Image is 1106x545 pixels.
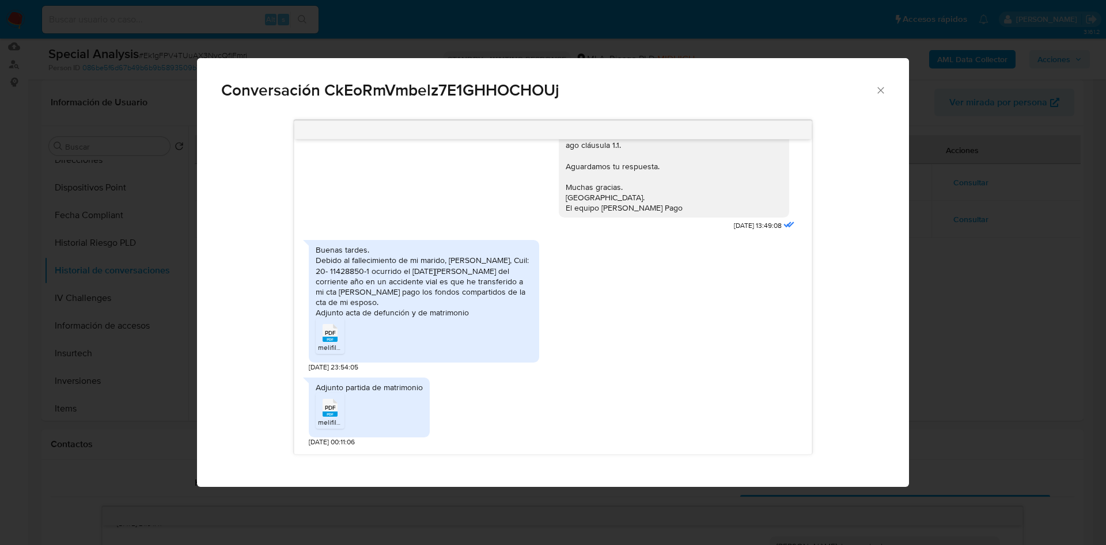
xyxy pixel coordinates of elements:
span: PDF [325,329,336,337]
div: Hola, Esperamos que te encuentres muy bien. Te consultamos si tuviste oportunidad [PERSON_NAME] e... [566,14,782,214]
div: Comunicación [197,58,909,487]
span: PDF [325,404,336,411]
span: melifile5455979333417643251.pdf [318,417,424,427]
span: melifile7479642379413022244.pdf [318,342,425,352]
span: [DATE] 23:54:05 [309,363,358,372]
span: [DATE] 00:11:06 [309,437,355,447]
div: Adjunto partida de matrimonio [316,382,423,392]
span: Conversación CkEoRmVmbelz7E1GHHOCHOUj [221,82,875,98]
div: Buenas tardes. Debido al fallecimiento de mi marido, [PERSON_NAME], Cuil: 20- 11428850-1 ocurrido... [316,245,532,318]
span: [DATE] 13:49:08 [734,221,782,231]
button: Cerrar [875,85,885,95]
